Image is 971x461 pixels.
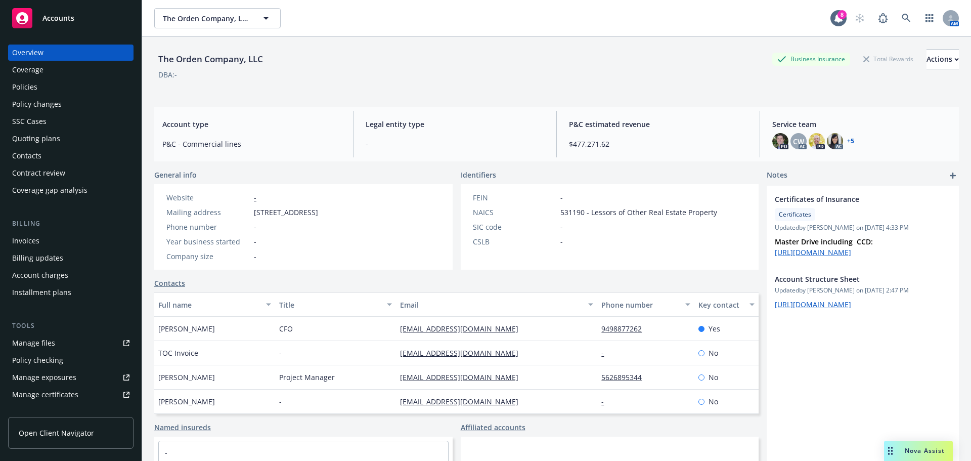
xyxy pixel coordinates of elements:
span: Yes [709,323,720,334]
span: No [709,372,718,383]
span: TOC Invoice [158,348,198,358]
div: Title [279,300,381,310]
div: Policies [12,79,37,95]
a: [EMAIL_ADDRESS][DOMAIN_NAME] [400,372,526,382]
span: General info [154,170,197,180]
a: Affiliated accounts [461,422,525,433]
div: Manage exposures [12,369,76,386]
div: Contract review [12,165,65,181]
a: Account charges [8,267,134,283]
div: Business Insurance [772,53,850,65]
span: Certificates [779,210,811,219]
a: Named insureds [154,422,211,433]
a: [URL][DOMAIN_NAME] [775,300,851,309]
span: The Orden Company, LLC [163,13,250,24]
span: - [254,222,256,232]
div: Account charges [12,267,68,283]
div: Manage claims [12,404,63,420]
a: Installment plans [8,284,134,301]
button: Actions [926,49,959,69]
span: - [560,222,563,232]
img: photo [772,133,788,149]
a: - [601,397,612,406]
a: - [254,193,256,202]
span: Nova Assist [905,446,945,455]
div: Key contact [698,300,743,310]
a: Manage claims [8,404,134,420]
a: Policies [8,79,134,95]
div: Mailing address [166,207,250,218]
span: Identifiers [461,170,496,180]
span: - [560,192,563,203]
a: Report a Bug [873,8,893,28]
div: Phone number [601,300,679,310]
span: - [279,348,282,358]
span: Open Client Navigator [19,428,94,438]
a: add [947,170,959,182]
div: Coverage [12,62,43,78]
div: SSC Cases [12,113,47,130]
span: No [709,396,718,407]
div: Year business started [166,236,250,247]
span: - [254,251,256,262]
span: CW [793,136,804,147]
span: [PERSON_NAME] [158,323,215,334]
a: - [165,448,167,457]
div: Installment plans [12,284,71,301]
button: Phone number [597,292,694,317]
span: Certificates of Insurance [775,194,924,204]
div: Total Rewards [858,53,918,65]
div: Account Structure SheetUpdatedby [PERSON_NAME] on [DATE] 2:47 PM[URL][DOMAIN_NAME] [767,266,959,318]
img: photo [827,133,843,149]
div: Overview [12,45,43,61]
span: - [279,396,282,407]
button: The Orden Company, LLC [154,8,281,28]
span: - [254,236,256,247]
span: Notes [767,170,787,182]
a: Search [896,8,916,28]
a: Accounts [8,4,134,32]
a: Contacts [154,278,185,288]
div: Billing updates [12,250,63,266]
div: SIC code [473,222,556,232]
div: Phone number [166,222,250,232]
span: Account Structure Sheet [775,274,924,284]
div: Company size [166,251,250,262]
div: Invoices [12,233,39,249]
a: Billing updates [8,250,134,266]
button: Key contact [694,292,759,317]
div: FEIN [473,192,556,203]
div: Website [166,192,250,203]
span: P&C estimated revenue [569,119,747,130]
span: No [709,348,718,358]
div: Manage certificates [12,387,78,403]
a: Policy checking [8,352,134,368]
div: Tools [8,321,134,331]
a: 9498877262 [601,324,650,333]
a: - [601,348,612,358]
span: CFO [279,323,293,334]
div: Billing [8,219,134,229]
a: Overview [8,45,134,61]
div: Contacts [12,148,41,164]
a: Switch app [919,8,940,28]
div: Policy changes [12,96,62,112]
span: Project Manager [279,372,335,383]
a: Contract review [8,165,134,181]
span: Account type [162,119,341,130]
span: 531190 - Lessors of Other Real Estate Property [560,207,717,218]
a: Policy changes [8,96,134,112]
a: Start snowing [850,8,870,28]
span: - [366,139,544,149]
a: Manage exposures [8,369,134,386]
a: [EMAIL_ADDRESS][DOMAIN_NAME] [400,324,526,333]
span: [PERSON_NAME] [158,372,215,383]
a: +5 [847,138,854,144]
a: Manage certificates [8,387,134,403]
div: DBA: - [158,69,177,80]
a: Invoices [8,233,134,249]
a: Contacts [8,148,134,164]
div: Drag to move [884,441,897,461]
span: - [560,236,563,247]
